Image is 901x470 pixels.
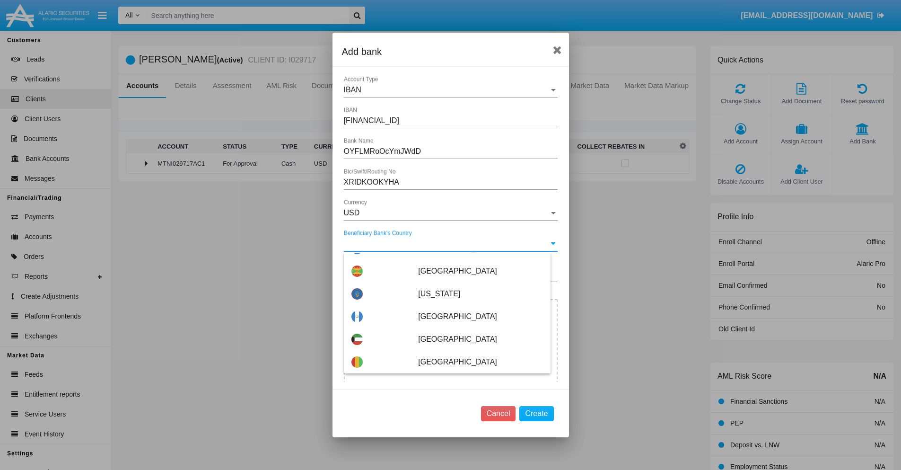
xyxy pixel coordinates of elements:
span: [GEOGRAPHIC_DATA] [418,351,542,373]
button: Create [519,406,553,421]
span: [GEOGRAPHIC_DATA] [418,260,542,283]
span: [GEOGRAPHIC_DATA] [418,305,542,328]
span: [US_STATE] [418,283,542,305]
span: USD [344,209,360,217]
span: [GEOGRAPHIC_DATA] [418,328,542,351]
span: IBAN [344,86,361,94]
button: Cancel [481,406,516,421]
div: Add bank [342,44,560,59]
